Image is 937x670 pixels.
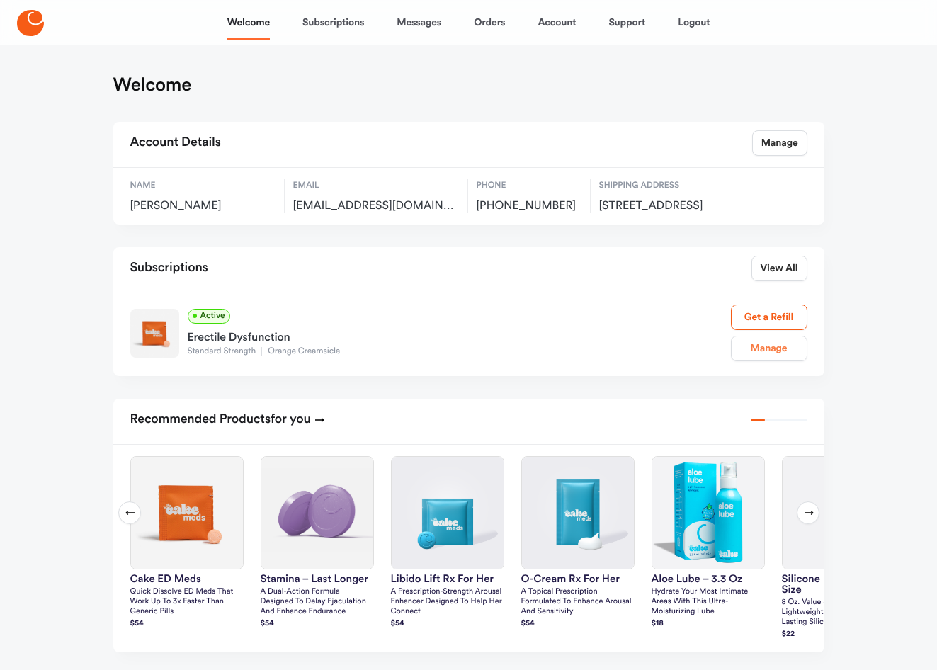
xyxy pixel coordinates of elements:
[782,456,895,641] a: silicone lube – value sizesilicone lube – value size8 oz. Value size ultra lightweight, extremely...
[392,457,504,569] img: Libido Lift Rx For Her
[522,457,634,569] img: O-Cream Rx for Her
[752,130,807,156] a: Manage
[652,574,765,584] h3: Aloe Lube – 3.3 oz
[188,309,230,324] span: Active
[188,324,731,358] a: Erectile DysfunctionStandard StrengthOrange Creamsicle
[293,199,459,213] span: Russwaughman1@comcast.net
[261,587,374,617] p: A dual-action formula designed to delay ejaculation and enhance endurance
[391,456,504,630] a: Libido Lift Rx For HerLibido Lift Rx For HerA prescription-strength arousal enhancer designed to ...
[130,407,325,433] h2: Recommended Products
[391,587,504,617] p: A prescription-strength arousal enhancer designed to help her connect
[783,457,895,569] img: silicone lube – value size
[302,6,364,40] a: Subscriptions
[474,6,505,40] a: Orders
[652,456,765,630] a: Aloe Lube – 3.3 ozAloe Lube – 3.3 ozHydrate your most intimate areas with this ultra-moisturizing...
[130,309,179,358] img: Standard Strength
[782,574,895,595] h3: silicone lube – value size
[130,199,276,213] span: [PERSON_NAME]
[188,324,731,346] div: Erectile Dysfunction
[188,347,262,356] span: Standard Strength
[130,456,244,630] a: Cake ED MedsCake ED MedsQuick dissolve ED Meds that work up to 3x faster than generic pills$54
[130,574,244,584] h3: Cake ED Meds
[130,620,144,628] strong: $ 54
[782,598,895,628] p: 8 oz. Value size ultra lightweight, extremely long-lasting silicone formula
[261,456,374,630] a: Stamina – Last LongerStamina – Last LongerA dual-action formula designed to delay ejaculation and...
[261,620,274,628] strong: $ 54
[599,199,751,213] span: 14940 NE 147th pl, Woodinville, US, 98072
[521,456,635,630] a: O-Cream Rx for HerO-Cream Rx for HerA topical prescription formulated to enhance arousal and sens...
[782,630,795,638] strong: $ 22
[599,179,751,192] span: Shipping Address
[271,413,311,426] span: for you
[652,587,765,617] p: Hydrate your most intimate areas with this ultra-moisturizing lube
[652,620,664,628] strong: $ 18
[261,457,373,569] img: Stamina – Last Longer
[521,574,635,584] h3: O-Cream Rx for Her
[678,6,710,40] a: Logout
[391,620,404,628] strong: $ 54
[293,179,459,192] span: Email
[130,256,208,281] h2: Subscriptions
[521,587,635,617] p: A topical prescription formulated to enhance arousal and sensitivity
[731,336,807,361] a: Manage
[131,457,243,569] img: Cake ED Meds
[130,179,276,192] span: Name
[477,179,581,192] span: Phone
[261,347,346,356] span: Orange Creamsicle
[477,199,581,213] span: [PHONE_NUMBER]
[397,6,441,40] a: Messages
[391,574,504,584] h3: Libido Lift Rx For Her
[113,74,192,96] h1: Welcome
[227,6,270,40] a: Welcome
[538,6,576,40] a: Account
[608,6,645,40] a: Support
[652,457,764,569] img: Aloe Lube – 3.3 oz
[130,587,244,617] p: Quick dissolve ED Meds that work up to 3x faster than generic pills
[751,256,807,281] a: View All
[521,620,535,628] strong: $ 54
[130,130,221,156] h2: Account Details
[731,305,807,330] a: Get a Refill
[261,574,374,584] h3: Stamina – Last Longer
